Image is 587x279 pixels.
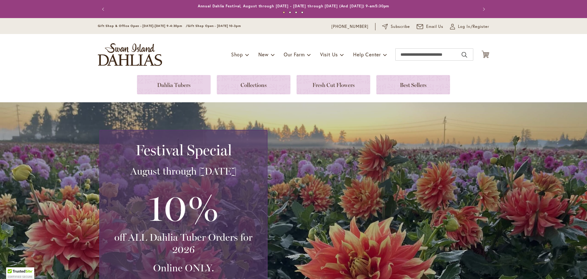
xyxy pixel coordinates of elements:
div: TrustedSite Certified [6,267,34,279]
span: Subscribe [391,24,410,30]
span: Gift Shop & Office Open - [DATE]-[DATE] 9-4:30pm / [98,24,188,28]
a: Log In/Register [450,24,489,30]
span: Shop [231,51,243,58]
span: Our Farm [284,51,305,58]
button: 1 of 4 [283,11,285,13]
span: Visit Us [320,51,338,58]
span: Gift Shop Open - [DATE] 10-3pm [188,24,241,28]
a: Email Us [417,24,444,30]
a: [PHONE_NUMBER] [331,24,368,30]
button: 3 of 4 [295,11,297,13]
h3: August through [DATE] [107,165,260,177]
button: Next [477,3,489,15]
span: Help Center [353,51,381,58]
h3: off ALL Dahlia Tuber Orders for 2026 [107,231,260,256]
h2: Festival Special [107,141,260,159]
span: Log In/Register [458,24,489,30]
a: Annual Dahlia Festival, August through [DATE] - [DATE] through [DATE] (And [DATE]) 9-am5:30pm [198,4,389,8]
a: store logo [98,43,162,66]
span: New [258,51,268,58]
button: 2 of 4 [289,11,291,13]
h3: 10% [107,183,260,231]
button: 4 of 4 [301,11,303,13]
button: Previous [98,3,110,15]
h3: Online ONLY. [107,262,260,274]
span: Email Us [426,24,444,30]
a: Subscribe [382,24,410,30]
